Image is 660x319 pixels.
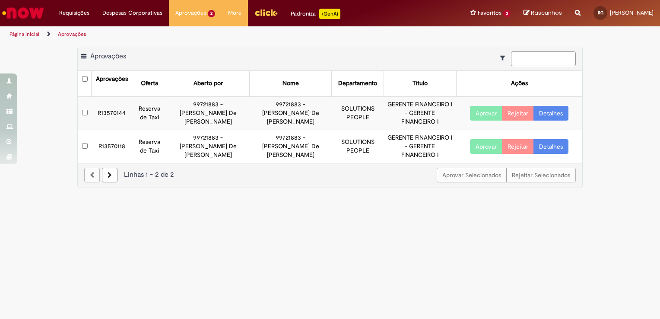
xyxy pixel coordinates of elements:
[412,79,428,88] div: Título
[384,96,456,130] td: GERENTE FINANCEIRO I - GERENTE FINANCEIRO I
[291,9,340,19] div: Padroniza
[167,130,249,163] td: 99721883 - [PERSON_NAME] De [PERSON_NAME]
[59,9,89,17] span: Requisições
[511,79,528,88] div: Ações
[332,96,384,130] td: SOLUTIONS PEOPLE
[502,106,534,121] button: Rejeitar
[384,130,456,163] td: GERENTE FINANCEIRO I - GERENTE FINANCEIRO I
[6,26,434,42] ul: Trilhas de página
[503,10,511,17] span: 3
[610,9,654,16] span: [PERSON_NAME]
[470,106,502,121] button: Aprovar
[132,96,167,130] td: Reserva de Taxi
[533,139,568,154] a: Detalhes
[102,9,162,17] span: Despesas Corporativas
[1,4,45,22] img: ServiceNow
[167,96,249,130] td: 99721883 - [PERSON_NAME] De [PERSON_NAME]
[282,79,299,88] div: Nome
[531,9,562,17] span: Rascunhos
[478,9,501,17] span: Favoritos
[92,71,132,96] th: Aprovações
[92,96,132,130] td: R13570144
[249,130,332,163] td: 99721883 - [PERSON_NAME] De [PERSON_NAME]
[228,9,241,17] span: More
[132,130,167,163] td: Reserva de Taxi
[332,130,384,163] td: SOLUTIONS PEOPLE
[10,31,39,38] a: Página inicial
[249,96,332,130] td: 99721883 - [PERSON_NAME] De [PERSON_NAME]
[500,55,509,61] i: Mostrar filtros para: Suas Solicitações
[598,10,603,16] span: RG
[338,79,377,88] div: Departamento
[84,170,576,180] div: Linhas 1 − 2 de 2
[208,10,215,17] span: 2
[96,75,128,83] div: Aprovações
[533,106,568,121] a: Detalhes
[141,79,158,88] div: Oferta
[254,6,278,19] img: click_logo_yellow_360x200.png
[92,130,132,163] td: R13570118
[194,79,223,88] div: Aberto por
[470,139,502,154] button: Aprovar
[90,52,126,61] span: Aprovações
[524,9,562,17] a: Rascunhos
[58,31,86,38] a: Aprovações
[319,9,340,19] p: +GenAi
[502,139,534,154] button: Rejeitar
[175,9,206,17] span: Aprovações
